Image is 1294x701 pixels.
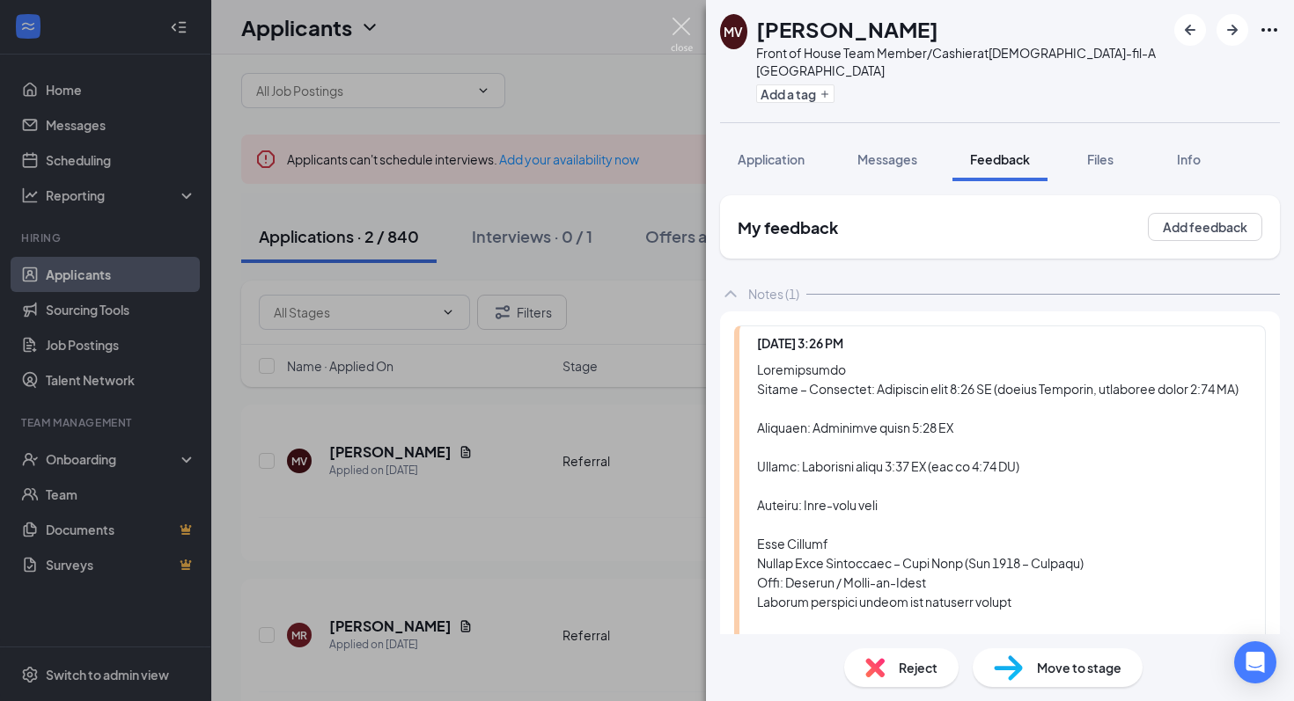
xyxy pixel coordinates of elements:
[738,151,805,167] span: Application
[756,14,938,44] h1: [PERSON_NAME]
[748,285,799,303] div: Notes (1)
[1180,19,1201,40] svg: ArrowLeftNew
[899,658,937,677] span: Reject
[1087,151,1114,167] span: Files
[857,151,917,167] span: Messages
[724,23,743,40] div: MV
[1148,213,1262,241] button: Add feedback
[820,89,830,99] svg: Plus
[720,283,741,304] svg: ChevronUp
[1174,14,1206,46] button: ArrowLeftNew
[970,151,1030,167] span: Feedback
[1037,658,1121,677] span: Move to stage
[1177,151,1201,167] span: Info
[756,44,1165,79] div: Front of House Team Member/Cashier at [DEMOGRAPHIC_DATA]-fil-A [GEOGRAPHIC_DATA]
[1217,14,1248,46] button: ArrowRight
[738,216,838,238] h2: My feedback
[756,84,834,103] button: PlusAdd a tag
[757,335,843,351] span: [DATE] 3:26 PM
[1259,19,1280,40] svg: Ellipses
[1234,641,1276,683] div: Open Intercom Messenger
[1222,19,1243,40] svg: ArrowRight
